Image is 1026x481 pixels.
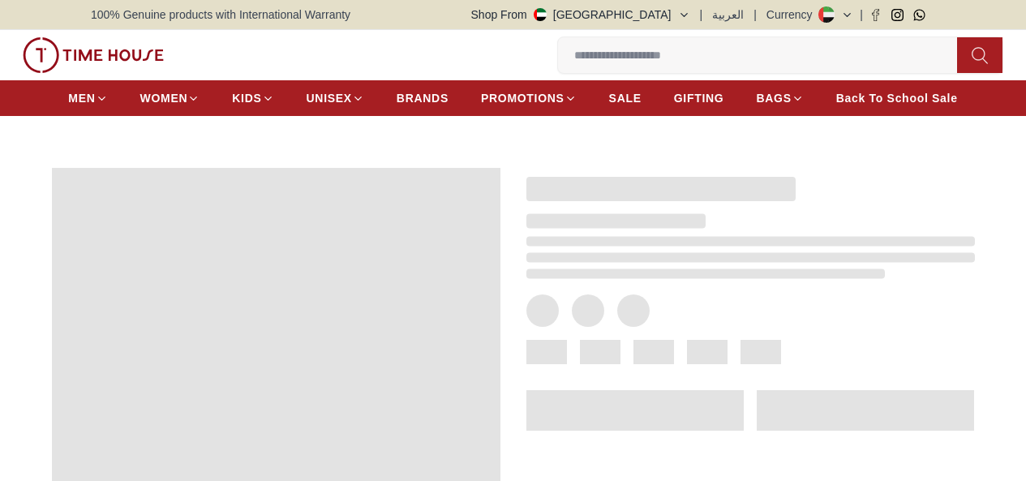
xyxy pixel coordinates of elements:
[397,84,449,113] a: BRANDS
[68,90,95,106] span: MEN
[307,90,352,106] span: UNISEX
[397,90,449,106] span: BRANDS
[913,9,925,21] a: Whatsapp
[756,90,791,106] span: BAGS
[232,84,273,113] a: KIDS
[68,84,107,113] a: MEN
[860,6,863,23] span: |
[712,6,744,23] button: العربية
[700,6,703,23] span: |
[140,90,188,106] span: WOMEN
[766,6,819,23] div: Currency
[674,90,724,106] span: GIFTING
[140,84,200,113] a: WOMEN
[232,90,261,106] span: KIDS
[307,84,364,113] a: UNISEX
[481,90,565,106] span: PROMOTIONS
[481,84,577,113] a: PROMOTIONS
[674,84,724,113] a: GIFTING
[534,8,547,21] img: United Arab Emirates
[756,84,803,113] a: BAGS
[836,84,958,113] a: Back To School Sale
[609,90,642,106] span: SALE
[753,6,757,23] span: |
[869,9,882,21] a: Facebook
[23,37,164,73] img: ...
[609,84,642,113] a: SALE
[891,9,904,21] a: Instagram
[471,6,690,23] button: Shop From[GEOGRAPHIC_DATA]
[836,90,958,106] span: Back To School Sale
[91,6,350,23] span: 100% Genuine products with International Warranty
